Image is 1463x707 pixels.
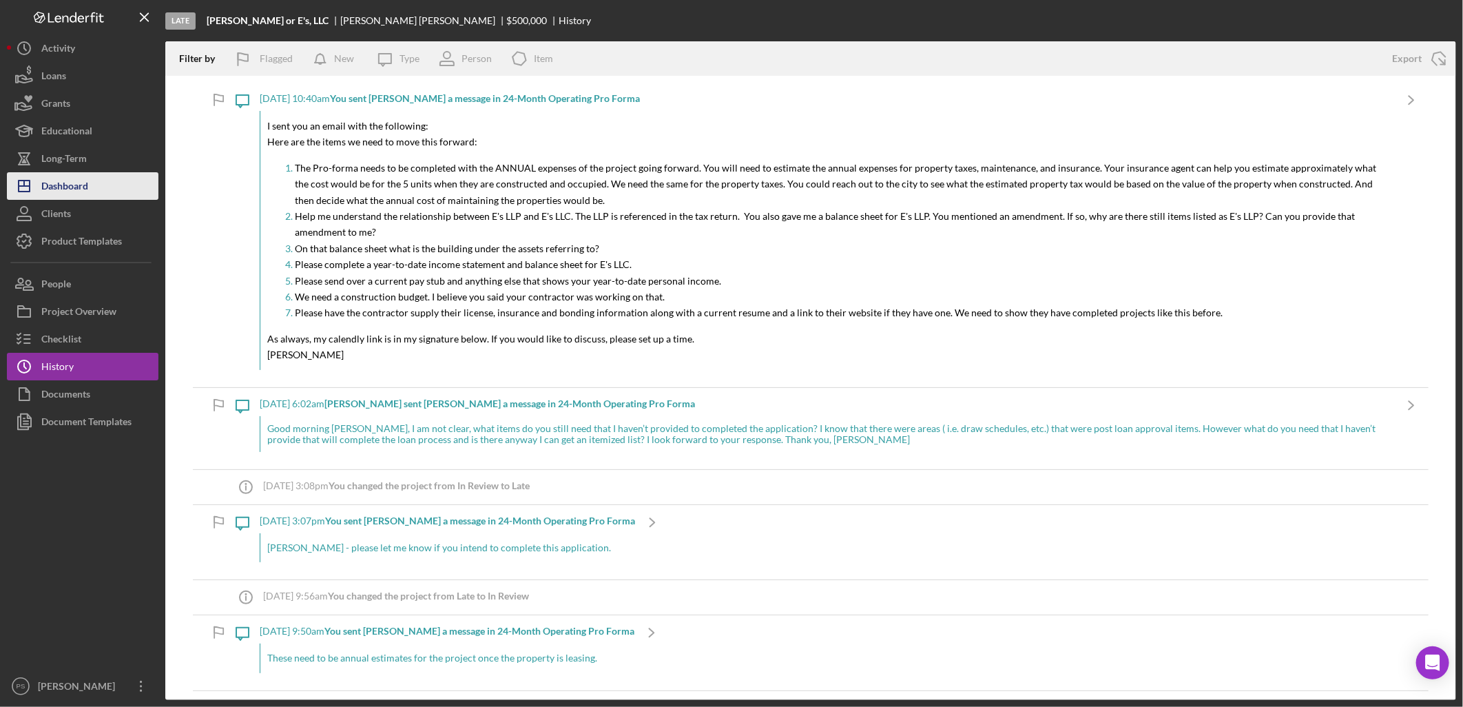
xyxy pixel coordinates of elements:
p: [PERSON_NAME] - please let me know if you intend to complete this application. [267,540,628,555]
button: Loans [7,62,158,90]
div: New [334,45,354,72]
button: New [307,45,368,72]
a: [DATE] 3:07pmYou sent [PERSON_NAME] a message in 24-Month Operating Pro Forma[PERSON_NAME] - plea... [225,505,670,580]
span: The Pro-forma needs to be completed with the ANNUAL expenses of the project going forward. You wi... [295,162,1376,206]
button: Educational [7,117,158,145]
div: [DATE] 6:02am [260,398,1394,409]
b: You sent [PERSON_NAME] a message in 24-Month Operating Pro Forma [330,92,640,104]
button: Activity [7,34,158,62]
a: [DATE] 9:50amYou sent [PERSON_NAME] a message in 24-Month Operating Pro FormaThese need to be ann... [225,615,669,690]
div: [PERSON_NAME] [PERSON_NAME] [340,15,507,26]
div: Dashboard [41,172,88,203]
div: People [41,270,71,301]
span: On that balance sheet what is the building under the assets referring to? [295,243,599,254]
div: Filter by [179,53,225,64]
b: You changed the project from Late to In Review [328,590,529,602]
div: Open Intercom Messenger [1416,646,1449,679]
div: Grants [41,90,70,121]
div: Product Templates [41,227,122,258]
span: Please complete a year-to-date income statement and balance sheet for E's LLC. [295,258,632,270]
div: Document Templates [41,408,132,439]
div: Project Overview [41,298,116,329]
a: [DATE] 10:40amYou sent [PERSON_NAME] a message in 24-Month Operating Pro FormaI sent you an email... [225,83,1429,387]
span: I sent you an email with the following: [267,120,428,132]
button: Clients [7,200,158,227]
div: Checklist [41,325,81,356]
div: [DATE] 9:56am [263,591,529,602]
text: PS [17,683,25,690]
span: Here are the items we need to move this forward: [267,136,477,147]
div: Late [165,12,196,30]
div: Documents [41,380,90,411]
div: [DATE] 10:40am [260,93,1394,104]
button: People [7,270,158,298]
div: [DATE] 3:07pm [260,515,635,526]
button: Dashboard [7,172,158,200]
div: [PERSON_NAME] [34,673,124,704]
button: Document Templates [7,408,158,436]
div: Type [400,53,419,64]
span: Help me understand the relationship between E's LLP and E's LLC. The LLP is referenced in the tax... [295,210,1355,238]
button: Product Templates [7,227,158,255]
b: You sent [PERSON_NAME] a message in 24-Month Operating Pro Forma [325,515,635,526]
div: Activity [41,34,75,65]
span: $500,000 [507,14,548,26]
b: You changed the project from In Review to Late [329,480,530,491]
b: You sent [PERSON_NAME] a message in 24-Month Operating Pro Forma [324,625,634,637]
a: [DATE] 6:02am[PERSON_NAME] sent [PERSON_NAME] a message in 24-Month Operating Pro FormaGood morni... [225,388,1429,469]
div: Item [534,53,553,64]
div: Educational [41,117,92,148]
span: We need a construction budget. I believe you said your contractor was working on that. [295,291,665,303]
span: As always, my calendly link is in my signature below. If you would like to discuss, please set up... [267,333,694,345]
div: Long-Term [41,145,87,176]
span: Please have the contractor supply their license, insurance and bonding information along with a c... [295,307,1223,318]
div: History [559,15,591,26]
div: [DATE] 9:50am [260,626,634,637]
button: Project Overview [7,298,158,325]
button: Export [1378,45,1456,72]
div: Export [1392,45,1422,72]
button: Long-Term [7,145,158,172]
div: Clients [41,200,71,231]
div: Good morning [PERSON_NAME], I am not clear, what items do you still need that I haven’t provided ... [260,416,1394,452]
div: Flagged [260,45,293,72]
b: [PERSON_NAME] sent [PERSON_NAME] a message in 24-Month Operating Pro Forma [324,398,695,409]
button: Checklist [7,325,158,353]
button: Documents [7,380,158,408]
div: [DATE] 3:08pm [263,480,530,491]
b: [PERSON_NAME] or E's, LLC [207,15,329,26]
button: Flagged [225,45,307,72]
p: These need to be annual estimates for the project once the property is leasing. [267,650,627,666]
button: PS[PERSON_NAME] [7,673,158,700]
span: [PERSON_NAME] [267,349,344,360]
div: Loans [41,62,66,93]
span: Please send over a current pay stub and anything else that shows your year-to-date personal income. [295,275,721,287]
button: History [7,353,158,380]
div: History [41,353,74,384]
div: Person [461,53,492,64]
button: Grants [7,90,158,117]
